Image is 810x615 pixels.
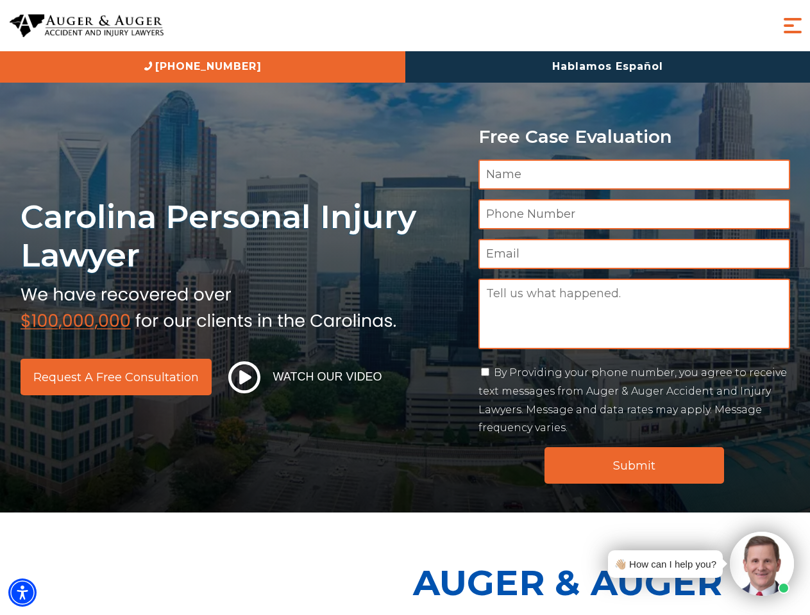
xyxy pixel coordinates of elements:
[478,199,790,229] input: Phone Number
[8,578,37,607] div: Accessibility Menu
[478,239,790,269] input: Email
[780,13,806,38] button: Menu
[21,281,396,330] img: sub text
[10,14,164,38] img: Auger & Auger Accident and Injury Lawyers Logo
[413,551,803,614] p: Auger & Auger
[33,372,199,383] span: Request a Free Consultation
[478,127,790,147] p: Free Case Evaluation
[730,532,794,596] img: Intaker widget Avatar
[224,361,386,394] button: Watch Our Video
[21,197,463,275] h1: Carolina Personal Injury Lawyer
[544,447,724,484] input: Submit
[478,366,787,434] label: By Providing your phone number, you agree to receive text messages from Auger & Auger Accident an...
[478,160,790,190] input: Name
[614,555,716,573] div: 👋🏼 How can I help you?
[21,359,212,395] a: Request a Free Consultation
